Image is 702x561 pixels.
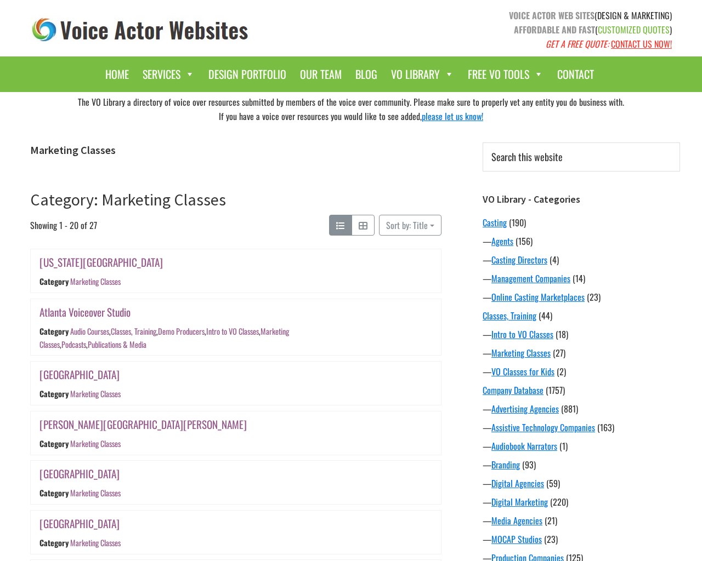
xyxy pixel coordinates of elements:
[39,325,69,337] div: Category
[422,110,483,123] a: please let us know!
[514,23,595,36] strong: AFFORDABLE AND FAST
[206,325,259,337] a: Intro to VO Classes
[483,216,507,229] a: Casting
[483,458,680,471] div: —
[491,458,520,471] a: Branding
[61,339,86,350] a: Podcasts
[158,325,205,337] a: Demo Producers
[39,367,120,382] a: [GEOGRAPHIC_DATA]
[546,383,565,397] span: (1757)
[483,272,680,285] div: —
[88,339,146,350] a: Publications & Media
[30,144,441,157] h1: Marketing Classes
[483,142,680,171] input: Search this website
[491,421,595,434] a: Assistive Technology Companies
[491,402,559,415] a: Advertising Agencies
[483,365,680,378] div: —
[546,37,609,50] em: GET A FREE QUOTE:
[483,328,680,341] div: —
[70,388,121,399] a: Marketing Classes
[22,92,680,126] div: The VO Library a directory of voice over resources submitted by members of the voice over communi...
[483,533,680,546] div: —
[598,23,670,36] span: CUSTOMIZED QUOTES
[70,487,121,499] a: Marketing Classes
[70,325,109,337] a: Audio Courses
[350,62,383,87] a: Blog
[483,439,680,453] div: —
[483,495,680,508] div: —
[491,234,513,248] a: Agents
[557,365,566,378] span: (2)
[359,8,672,51] p: (DESIGN & MARKETING) ( )
[483,402,680,415] div: —
[491,328,553,341] a: Intro to VO Classes
[295,62,347,87] a: Our Team
[39,487,69,499] div: Category
[491,495,548,508] a: Digital Marketing
[491,253,547,266] a: Casting Directors
[100,62,134,87] a: Home
[491,439,557,453] a: Audiobook Narrators
[137,62,200,87] a: Services
[546,477,560,490] span: (59)
[39,276,69,288] div: Category
[491,346,551,359] a: Marketing Classes
[39,325,289,350] div: , , , , , ,
[491,514,542,527] a: Media Agencies
[556,328,568,341] span: (18)
[491,272,570,285] a: Management Companies
[483,290,680,304] div: —
[30,15,251,44] img: voice_actor_websites_logo
[483,477,680,490] div: —
[597,421,614,434] span: (163)
[491,365,554,378] a: VO Classes for Kids
[483,253,680,266] div: —
[39,416,247,432] a: [PERSON_NAME][GEOGRAPHIC_DATA][PERSON_NAME]
[30,215,97,236] span: Showing 1 - 20 of 27
[587,290,601,304] span: (23)
[483,309,536,322] a: Classes, Training
[70,276,121,288] a: Marketing Classes
[552,62,599,87] a: Contact
[39,325,289,350] a: Marketing Classes
[491,533,542,546] a: MOCAP Studios
[39,304,131,320] a: Atlanta Voiceover Studio
[39,537,69,548] div: Category
[39,388,69,399] div: Category
[483,193,680,205] h3: VO Library - Categories
[483,383,544,397] a: Company Database
[553,346,565,359] span: (27)
[70,438,121,449] a: Marketing Classes
[550,253,559,266] span: (4)
[491,290,585,304] a: Online Casting Marketplaces
[561,402,578,415] span: (881)
[70,537,121,548] a: Marketing Classes
[516,234,533,248] span: (156)
[483,421,680,434] div: —
[491,477,544,490] a: Digital Agencies
[30,189,226,210] a: Category: Marketing Classes
[550,495,568,508] span: (220)
[462,62,549,87] a: Free VO Tools
[379,215,441,236] button: Sort by: Title
[545,514,557,527] span: (21)
[483,514,680,527] div: —
[559,439,568,453] span: (1)
[539,309,552,322] span: (44)
[522,458,536,471] span: (93)
[39,254,163,270] a: [US_STATE][GEOGRAPHIC_DATA]
[509,9,595,22] strong: VOICE ACTOR WEB SITES
[483,234,680,248] div: —
[203,62,292,87] a: Design Portfolio
[611,37,672,50] a: CONTACT US NOW!
[39,516,120,531] a: [GEOGRAPHIC_DATA]
[509,216,526,229] span: (190)
[483,346,680,359] div: —
[573,272,585,285] span: (14)
[111,325,156,337] a: Classes, Training
[39,466,120,482] a: [GEOGRAPHIC_DATA]
[39,438,69,449] div: Category
[386,62,460,87] a: VO Library
[544,533,558,546] span: (23)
